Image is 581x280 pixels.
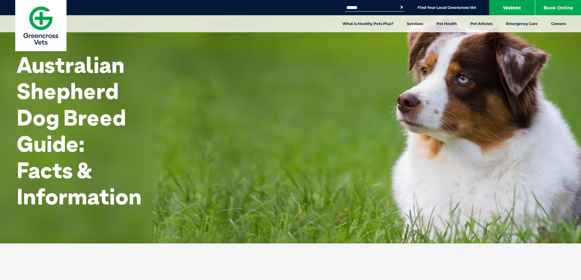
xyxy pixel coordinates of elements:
[430,15,464,32] a: Pet Health
[464,15,499,32] a: Pet Articles
[418,5,476,10] a: Find Your Local Greencross Vet
[399,4,405,10] button: Search
[17,52,142,210] h1: Australian Shepherd Dog Breed Guide: Facts & Information
[544,15,572,32] a: Careers
[499,15,544,32] a: Emergency Care
[336,15,400,32] a: What is Healthy Pets Plus?
[400,15,430,32] a: Services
